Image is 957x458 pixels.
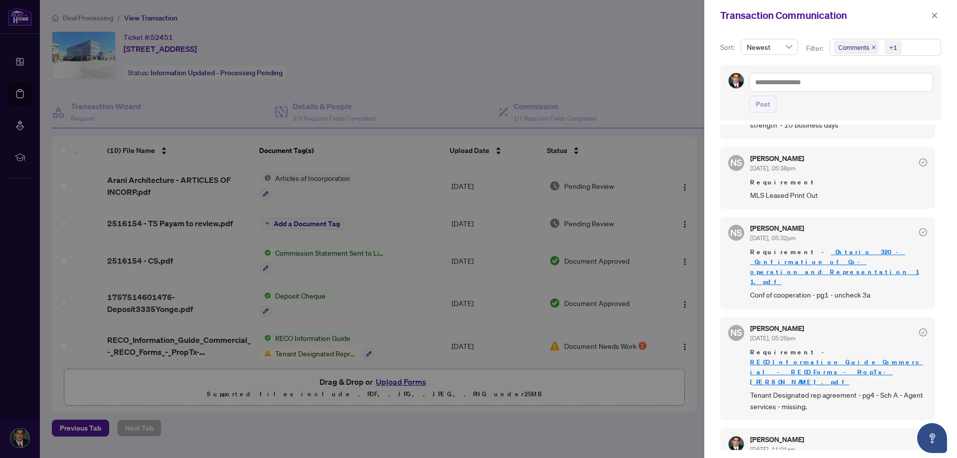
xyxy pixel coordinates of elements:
[750,446,795,453] span: [DATE], 11:01am
[750,225,804,232] h5: [PERSON_NAME]
[917,423,947,453] button: Open asap
[729,73,744,88] img: Profile Icon
[750,189,927,201] span: MLS Leased Print Out
[729,437,744,452] img: Profile Icon
[750,247,927,287] span: Requirement -
[750,334,796,342] span: [DATE], 05:29pm
[919,328,927,336] span: check-circle
[919,228,927,236] span: check-circle
[750,248,919,286] a: _Ontario__320_-_Confirmation_of_Co-operation_and_Representation 1 1.pdf
[730,325,742,339] span: NS
[747,39,792,54] span: Newest
[720,42,737,53] p: Sort:
[750,164,796,172] span: [DATE], 05:38pm
[919,158,927,166] span: check-circle
[750,234,796,242] span: [DATE], 05:32pm
[750,177,927,187] span: Requirement
[720,8,928,23] div: Transaction Communication
[749,96,777,113] button: Post
[750,325,804,332] h5: [PERSON_NAME]
[750,155,804,162] h5: [PERSON_NAME]
[730,155,742,169] span: NS
[806,43,825,54] p: Filter:
[750,436,804,443] h5: [PERSON_NAME]
[834,40,879,54] span: Comments
[750,358,923,386] a: RECO_Information_Guide_Commercial_-_RECO_Forms_-_PropTx-[PERSON_NAME].pdf
[750,289,927,301] span: Conf of cooperation - pg1 - uncheck 3a
[750,389,927,413] span: Tenant Designated rep agreement - pg4 - Sch A - Agent services - missing.
[838,42,869,52] span: Comments
[871,45,876,50] span: close
[889,42,897,52] div: +1
[730,226,742,240] span: NS
[931,12,938,19] span: close
[750,347,927,387] span: Requirement -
